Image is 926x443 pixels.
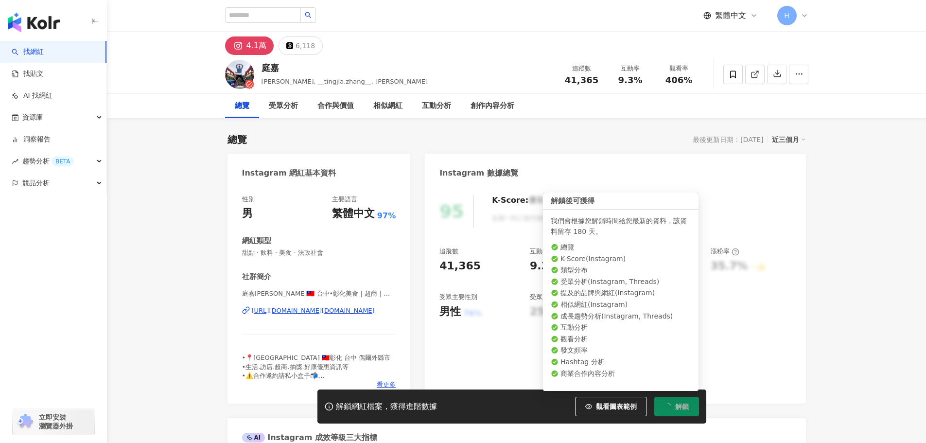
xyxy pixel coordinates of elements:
img: logo [8,13,60,32]
span: 立即安裝 瀏覽器外掛 [39,413,73,430]
div: 總覽 [235,100,249,112]
li: Hashtag 分析 [551,357,691,367]
a: [URL][DOMAIN_NAME][DOMAIN_NAME] [242,306,396,315]
div: 6,118 [296,39,315,53]
span: 趨勢分析 [22,150,74,172]
div: 網紅類型 [242,236,271,246]
span: rise [12,158,18,165]
div: 追蹤數 [439,247,458,256]
span: 解鎖 [675,403,689,410]
a: 找貼文 [12,69,44,79]
div: Instagram 網紅基本資料 [242,168,336,178]
span: [PERSON_NAME], __tingjia.zhang__, [PERSON_NAME] [262,78,428,85]
div: 漲粉率 [711,247,739,256]
div: 受眾主要年齡 [530,293,568,301]
div: Instagram 成效等級三大指標 [242,432,377,443]
div: 相似網紅 [373,100,402,112]
li: 提及的品牌與網紅 ( Instagram ) [551,288,691,298]
div: BETA [52,157,74,166]
div: AI [242,433,265,443]
div: 解鎖後可獲得 [543,193,699,210]
li: K-Score ( Instagram ) [551,254,691,264]
span: 競品分析 [22,172,50,194]
div: 性別 [242,195,255,204]
div: Instagram 數據總覽 [439,168,518,178]
div: 男 [242,206,253,221]
button: 觀看圖表範例 [575,397,647,416]
span: loading [663,402,672,411]
span: 406% [665,75,693,85]
span: 觀看圖表範例 [596,403,637,410]
span: •📍[GEOGRAPHIC_DATA] 🇹🇼彰化 台中 偶爾外縣市 •生活.訪店.超商.抽獎.好康優惠資訊等 •⚠️合作邀約請私小盒子📬 • 下方連結看更多平台⬇️ [242,354,391,388]
div: 觀看率 [661,64,698,73]
li: 受眾分析 ( Instagram, Threads ) [551,277,691,287]
span: 甜點 · 飲料 · 美食 · 法政社會 [242,248,396,257]
li: 商業合作內容分析 [551,369,691,378]
div: 主要語言 [332,195,357,204]
span: H [784,10,789,21]
div: 解鎖網紅檔案，獲得進階數據 [336,402,437,412]
div: 受眾主要性別 [439,293,477,301]
div: 合作與價值 [317,100,354,112]
div: 我們會根據您解鎖時間給您最新的資料，該資料留存 180 天。 [551,215,691,237]
div: 4.1萬 [246,39,266,53]
div: 近三個月 [772,133,806,146]
li: 觀看分析 [551,335,691,344]
li: 總覽 [551,243,691,252]
li: 相似網紅 ( Instagram ) [551,300,691,310]
span: 看更多 [377,380,396,389]
a: search找網紅 [12,47,44,57]
li: 類型分布 [551,266,691,275]
div: 總覽 [227,133,247,146]
div: 41,365 [439,259,481,274]
span: 庭嘉[PERSON_NAME]🇹🇼 台中•彰化美食｜超商｜好物｜新品優惠｜ | __tingjia.zhang__ [242,289,396,298]
div: 追蹤數 [563,64,600,73]
div: [URL][DOMAIN_NAME][DOMAIN_NAME] [252,306,375,315]
li: 成長趨勢分析 ( Instagram, Threads ) [551,311,691,321]
span: 41,365 [565,75,598,85]
button: 4.1萬 [225,36,274,55]
div: 創作內容分析 [471,100,514,112]
span: 9.3% [618,75,643,85]
div: 互動率 [612,64,649,73]
div: 男性 [439,304,461,319]
li: 發文頻率 [551,346,691,355]
span: search [305,12,312,18]
div: 社群簡介 [242,272,271,282]
span: 繁體中文 [715,10,746,21]
div: K-Score : [492,195,554,206]
img: KOL Avatar [225,60,254,89]
div: 庭嘉 [262,62,428,74]
div: 最後更新日期：[DATE] [693,136,763,143]
span: 資源庫 [22,106,43,128]
li: 互動分析 [551,323,691,333]
a: chrome extension立即安裝 瀏覽器外掛 [13,408,94,435]
a: 洞察報告 [12,135,51,144]
img: chrome extension [16,414,35,429]
div: 受眾分析 [269,100,298,112]
div: 互動率 [530,247,559,256]
div: 9.3% [530,259,559,274]
button: 解鎖 [654,397,699,416]
div: 互動分析 [422,100,451,112]
a: AI 找網紅 [12,91,52,101]
span: 97% [377,211,396,221]
button: 6,118 [279,36,323,55]
div: 繁體中文 [332,206,375,221]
